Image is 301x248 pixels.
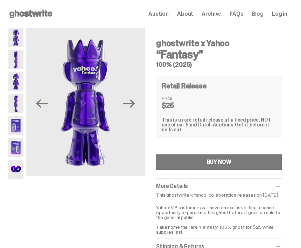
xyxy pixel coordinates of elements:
[156,39,282,48] h4: ghostwrite x Yahoo
[177,11,193,17] a: About
[8,28,23,47] img: Yahoo-HG---1.png
[35,96,50,111] button: Previous
[230,11,243,17] a: FAQs
[156,192,282,197] p: This ghostwrite x Yahoo! collaboration releases on [DATE].
[162,96,197,101] dt: Price
[8,94,23,113] img: Yahoo-HG---4.png
[156,154,282,170] button: BUY NOW
[156,200,282,234] p: Yahoo! VIP customers will have an exclusive, first-chance opportunity to purchase this ghost befo...
[202,11,221,17] a: Archive
[148,11,169,17] a: Auction
[156,61,282,68] h5: 100% (2025)
[207,159,231,165] div: BUY NOW
[8,72,23,91] img: Yahoo-HG---3.png
[156,49,282,60] h3: “Fantasy”
[162,82,206,89] h4: Retail Release
[272,11,287,17] a: Log in
[162,117,276,132] div: This is a rare retail release at a fixed price, NOT one of our Blind Dutch Auctions.
[121,96,136,111] button: Next
[8,50,23,69] img: Yahoo-HG---2.png
[8,160,23,179] img: Yahoo-HG---7.png
[8,138,23,157] img: Yahoo-HG---6.png
[26,28,145,176] img: Yahoo-HG---3.png
[8,116,23,135] img: Yahoo-HG---5.png
[252,11,264,17] a: Blog
[162,102,197,109] dd: $25
[156,182,188,190] span: More Details
[162,122,269,133] span: Get it before it sells out.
